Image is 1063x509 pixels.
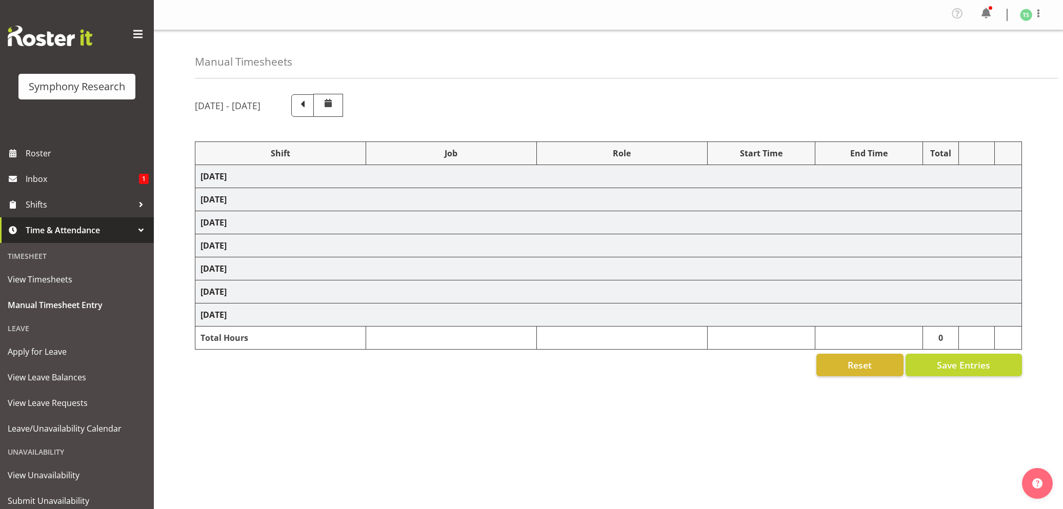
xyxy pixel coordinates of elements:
[195,327,366,350] td: Total Hours
[195,234,1022,257] td: [DATE]
[8,370,146,385] span: View Leave Balances
[3,339,151,364] a: Apply for Leave
[26,222,133,238] span: Time & Attendance
[906,354,1022,376] button: Save Entries
[195,211,1022,234] td: [DATE]
[195,303,1022,327] td: [DATE]
[820,147,917,159] div: End Time
[26,146,149,161] span: Roster
[3,441,151,462] div: Unavailability
[8,26,92,46] img: Rosterit website logo
[195,257,1022,280] td: [DATE]
[3,292,151,318] a: Manual Timesheet Entry
[3,364,151,390] a: View Leave Balances
[8,493,146,508] span: Submit Unavailability
[816,354,904,376] button: Reset
[713,147,810,159] div: Start Time
[8,421,146,436] span: Leave/Unavailability Calendar
[371,147,531,159] div: Job
[3,390,151,416] a: View Leave Requests
[139,174,149,184] span: 1
[195,165,1022,188] td: [DATE]
[1020,9,1032,21] img: tanya-stebbing1954.jpg
[26,197,133,212] span: Shifts
[848,358,872,372] span: Reset
[195,56,292,68] h4: Manual Timesheets
[8,395,146,411] span: View Leave Requests
[8,297,146,313] span: Manual Timesheet Entry
[3,462,151,488] a: View Unavailability
[195,100,260,111] h5: [DATE] - [DATE]
[928,147,953,159] div: Total
[1032,478,1042,488] img: help-xxl-2.png
[937,358,990,372] span: Save Entries
[542,147,702,159] div: Role
[200,147,360,159] div: Shift
[29,79,125,94] div: Symphony Research
[3,246,151,267] div: Timesheet
[3,267,151,292] a: View Timesheets
[3,416,151,441] a: Leave/Unavailability Calendar
[195,280,1022,303] td: [DATE]
[923,327,959,350] td: 0
[8,467,146,483] span: View Unavailability
[26,171,139,187] span: Inbox
[3,318,151,339] div: Leave
[8,272,146,287] span: View Timesheets
[195,188,1022,211] td: [DATE]
[8,344,146,359] span: Apply for Leave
